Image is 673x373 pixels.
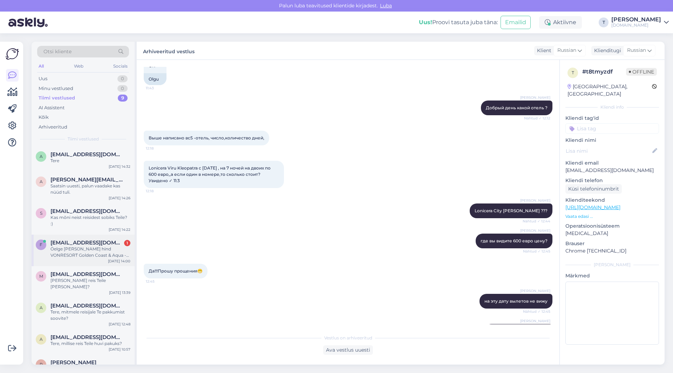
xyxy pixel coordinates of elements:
[109,322,130,327] div: [DATE] 12:48
[73,62,85,71] div: Web
[520,288,550,293] span: [PERSON_NAME]
[520,228,550,233] span: [PERSON_NAME]
[50,183,130,195] div: Saatsin uuesti, palun vaadake kas nüüd tuli.
[565,213,659,220] p: Vaata edasi ...
[50,277,130,290] div: [PERSON_NAME] reis Teile [PERSON_NAME]?
[39,114,49,121] div: Kõik
[484,298,548,304] span: на эту дату вылетов не вижу
[124,240,130,246] div: 1
[539,16,582,29] div: Aktiivne
[40,242,42,247] span: f
[323,345,373,355] div: Ava vestlus uuesti
[146,85,172,91] span: 11:43
[572,70,574,75] span: t
[481,238,548,243] span: где вы видите 600 евро цену?
[50,214,130,227] div: Kas mõni neist reisidest sobiks Teile? :)
[611,17,661,22] div: [PERSON_NAME]
[627,47,646,54] span: Russian
[108,258,130,264] div: [DATE] 14:00
[117,75,128,82] div: 0
[39,75,47,82] div: Uus
[591,47,621,54] div: Klienditugi
[565,167,659,174] p: [EMAIL_ADDRESS][DOMAIN_NAME]
[109,195,130,201] div: [DATE] 14:26
[50,151,123,158] span: andres.kokk@gmail.com
[523,249,550,254] span: Nähtud ✓ 12:45
[378,2,394,9] span: Luba
[565,272,659,279] p: Märkmed
[565,230,659,237] p: [MEDICAL_DATA]
[324,335,372,341] span: Vestlus on arhiveeritud
[565,240,659,247] p: Brauser
[566,147,651,155] input: Lisa nimi
[40,210,42,216] span: s
[40,179,43,184] span: a
[626,68,657,76] span: Offline
[43,48,72,55] span: Otsi kliente
[565,204,620,210] a: [URL][DOMAIN_NAME]
[501,16,531,29] button: Emailid
[524,116,550,121] span: Nähtud ✓ 12:12
[419,19,432,26] b: Uus!
[50,359,96,366] span: Ruslana Loode
[39,274,43,279] span: M
[565,159,659,167] p: Kliendi email
[565,137,659,144] p: Kliendi nimi
[565,104,659,110] div: Kliendi info
[149,135,264,140] span: Выше написано вс5 -отель, число,количество дней,
[50,303,123,309] span: alar@ng.edu.ee
[117,85,128,92] div: 0
[50,177,123,183] span: angela.tammekivi@gmail.com
[39,95,75,102] div: Tiimi vestlused
[144,73,166,85] div: Olgu
[109,164,130,169] div: [DATE] 14:32
[611,17,669,28] a: [PERSON_NAME][DOMAIN_NAME]
[565,184,622,194] div: Küsi telefoninumbrit
[523,309,550,314] span: Nähtud ✓ 12:45
[149,165,272,183] span: Lonicera Viru Kleopatra c [DATE] , на 7 ночей на двоих по 600 евро,,а если один в номере,то сколь...
[520,318,550,324] span: [PERSON_NAME]
[109,227,130,232] div: [DATE] 14:22
[109,290,130,295] div: [DATE] 13:39
[599,18,609,27] div: T
[146,188,172,194] span: 12:18
[39,124,67,131] div: Arhiveeritud
[520,198,550,203] span: [PERSON_NAME]
[149,268,203,274] span: Да!!!Прошу прощения😁
[40,305,43,310] span: a
[50,334,123,340] span: aivi.kabur@gmail.com
[39,85,73,92] div: Minu vestlused
[50,208,123,214] span: sirli.perillus@gmail.com
[143,46,195,55] label: Arhiveeritud vestlus
[565,247,659,255] p: Chrome [TECHNICAL_ID]
[6,47,19,61] img: Askly Logo
[146,279,172,284] span: 12:45
[50,240,123,246] span: felikavendel35@gmail.com
[40,337,43,342] span: a
[118,95,128,102] div: 9
[50,340,130,347] div: Tere, millise reis Teile huvi pakuks?
[68,136,99,142] span: Tiimi vestlused
[565,115,659,122] p: Kliendi tag'id
[419,18,498,27] div: Proovi tasuta juba täna:
[50,158,130,164] div: Tere
[40,154,43,159] span: a
[557,47,576,54] span: Russian
[565,196,659,204] p: Klienditeekond
[582,68,626,76] div: # t8tmyzdf
[37,62,45,71] div: All
[565,177,659,184] p: Kliendi telefon
[565,262,659,268] div: [PERSON_NAME]
[50,309,130,322] div: Tere, mitmele reisijale Te pakkumist soovite?
[565,123,659,134] input: Lisa tag
[109,347,130,352] div: [DATE] 10:57
[565,222,659,230] p: Operatsioonisüsteem
[40,362,43,367] span: R
[486,105,548,110] span: Добрый день какой отель ?
[112,62,129,71] div: Socials
[475,208,548,213] span: Lonicera City [PERSON_NAME] ???
[50,246,130,258] div: Öelge [PERSON_NAME] hind VONRESORT Golden Coast & Aqua - Kids Concept-Ultra All Inclusive
[39,104,64,111] div: AI Assistent
[567,83,652,98] div: [GEOGRAPHIC_DATA], [GEOGRAPHIC_DATA]
[146,146,172,151] span: 12:18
